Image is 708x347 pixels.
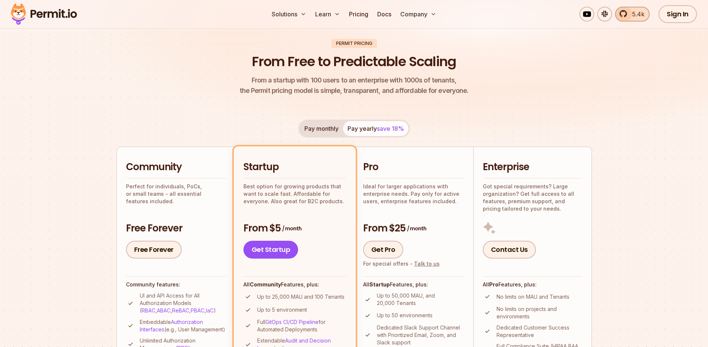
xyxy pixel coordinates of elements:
h1: From Free to Predictable Scaling [252,52,456,71]
p: No limits on projects and environments [497,305,582,320]
a: IaC [206,307,214,314]
a: Contact Us [483,241,536,259]
h4: Community features: [126,281,226,288]
p: Full for Automated Deployments [257,318,346,333]
a: Talk to us [414,260,440,267]
h2: Community [126,160,226,174]
span: / month [282,225,301,232]
a: Docs [374,7,394,22]
p: the Permit pricing model is simple, transparent, and affordable for everyone. [240,75,469,96]
p: UI and API Access for All Authorization Models ( , , , , ) [140,292,226,314]
a: Sign In [659,5,697,23]
span: From a startup with 100 users to an enterprise with 1000s of tenants, [240,75,469,85]
a: Pricing [346,7,371,22]
p: Best option for growing products that want to scale fast. Affordable for everyone. Also great for... [243,183,346,205]
h2: Startup [243,160,346,174]
p: Got special requirements? Large organization? Get full access to all features, premium support, a... [483,183,582,213]
button: Company [397,7,439,22]
a: Get Startup [243,241,298,259]
p: Dedicated Customer Success Representative [497,324,582,339]
h4: All Features, plus: [243,281,346,288]
a: PBAC [191,307,204,314]
a: 5.4k [615,7,650,22]
a: GitOps CI/CD Pipeline [265,319,319,325]
a: RBAC [142,307,155,314]
p: Up to 50 environments [377,312,433,319]
p: Perfect for individuals, PoCs, or small teams - all essential features included. [126,183,226,205]
img: Permit logo [7,1,80,27]
h3: Free Forever [126,222,226,235]
strong: Pro [489,281,498,288]
a: Free Forever [126,241,182,259]
p: Dedicated Slack Support Channel with Prioritized Email, Zoom, and Slack support [377,324,464,346]
strong: Startup [369,281,390,288]
button: Learn [312,7,343,22]
h4: All Features, plus: [363,281,464,288]
a: Get Pro [363,241,404,259]
h2: Pro [363,160,464,174]
p: Up to 5 environment [257,306,307,314]
div: For special offers - [363,260,440,267]
strong: Community [250,281,281,288]
a: ABAC [157,307,171,314]
div: Permit Pricing [332,39,377,48]
button: Pay monthly [300,121,343,136]
p: Ideal for larger applications with enterprise needs. Pay only for active users, enterprise featur... [363,183,464,205]
button: Solutions [269,7,309,22]
p: No limits on MAU and Tenants [497,293,569,301]
span: / month [407,225,426,232]
h2: Enterprise [483,160,582,174]
a: ReBAC [172,307,189,314]
h3: From $5 [243,222,346,235]
h3: From $25 [363,222,464,235]
a: Authorization Interfaces [140,319,203,333]
span: 5.4k [628,10,644,19]
p: Up to 25,000 MAU and 100 Tenants [257,293,345,301]
p: Embeddable (e.g., User Management) [140,318,226,333]
p: Up to 50,000 MAU, and 20,000 Tenants [377,292,464,307]
h4: All Features, plus: [483,281,582,288]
